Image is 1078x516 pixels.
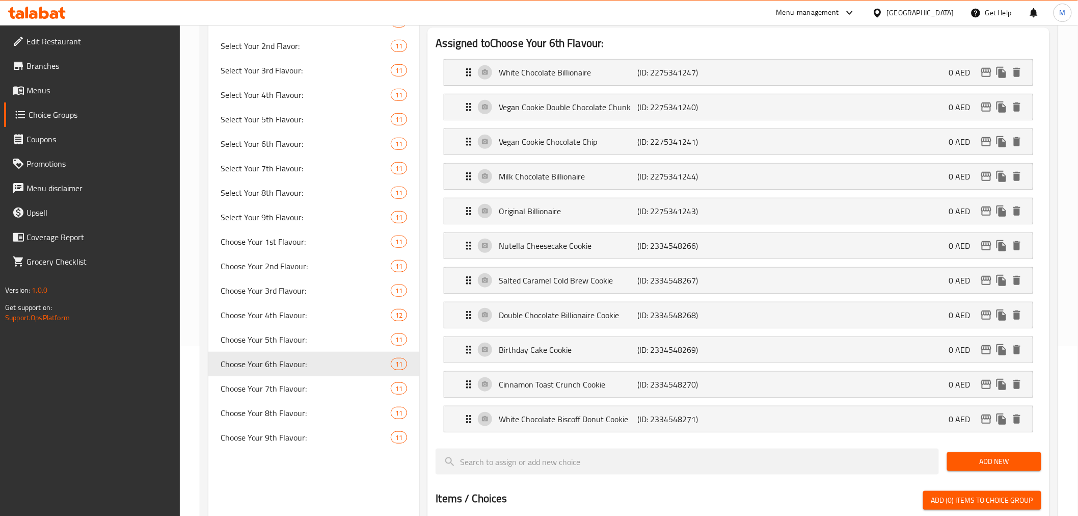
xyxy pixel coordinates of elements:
[499,309,637,321] p: Double Chocolate Billionaire Cookie
[499,274,637,287] p: Salted Caramel Cold Brew Cookie
[26,255,172,268] span: Grocery Checklist
[994,342,1009,357] button: duplicate
[436,90,1041,124] li: Expand
[391,66,407,75] span: 11
[208,156,420,180] div: Select Your 7th Flavour:11
[26,35,172,47] span: Edit Restaurant
[1009,203,1025,219] button: delete
[208,58,420,83] div: Select Your 3rd Flavour:11
[391,384,407,394] span: 11
[444,233,1032,259] div: Expand
[949,101,979,113] p: 0 AED
[949,66,979,79] p: 0 AED
[4,29,180,54] a: Edit Restaurant
[221,113,391,125] span: Select Your 5th Flavour:
[4,249,180,274] a: Grocery Checklist
[221,211,391,223] span: Select Your 9th Flavour:
[499,378,637,391] p: Cinnamon Toast Crunch Cookie
[994,377,1009,392] button: duplicate
[221,15,391,28] span: Select Your 1st Flavour:
[26,84,172,96] span: Menus
[5,311,70,324] a: Support.OpsPlatform
[221,89,391,101] span: Select Your 4th Flavour:
[436,449,939,475] input: search
[638,344,731,356] p: (ID: 2334548269)
[26,182,172,194] span: Menu disclaimer
[221,382,391,395] span: Choose Your 7th Flavour:
[208,83,420,107] div: Select Your 4th Flavour:11
[4,200,180,225] a: Upsell
[776,7,839,19] div: Menu-management
[499,101,637,113] p: Vegan Cookie Double Chocolate Chunk
[436,36,1041,51] h2: Assigned to Choose Your 6th Flavour:
[4,102,180,127] a: Choice Groups
[26,158,172,170] span: Promotions
[221,285,391,297] span: Choose Your 3rd Flavour:
[4,127,180,151] a: Coupons
[638,413,731,425] p: (ID: 2334548271)
[979,169,994,184] button: edit
[979,203,994,219] button: edit
[391,407,407,419] div: Choices
[444,198,1032,224] div: Expand
[444,60,1032,85] div: Expand
[979,342,994,357] button: edit
[391,64,407,76] div: Choices
[638,136,731,148] p: (ID: 2275341241)
[208,352,420,376] div: Choose Your 6th Flavour:11
[391,139,407,149] span: 11
[947,452,1041,471] button: Add New
[994,203,1009,219] button: duplicate
[4,78,180,102] a: Menus
[949,344,979,356] p: 0 AED
[994,134,1009,149] button: duplicate
[949,136,979,148] p: 0 AED
[391,40,407,52] div: Choices
[208,303,420,327] div: Choose Your 4th Flavour:12
[436,228,1041,263] li: Expand
[391,408,407,418] span: 11
[391,188,407,198] span: 11
[391,311,407,320] span: 12
[208,401,420,425] div: Choose Your 8th Flavour:11
[208,132,420,156] div: Select Your 6th Flavour:11
[208,229,420,254] div: Choose Your 1st Flavour:11
[499,205,637,217] p: Original Billionaire
[391,260,407,272] div: Choices
[1009,377,1025,392] button: delete
[979,65,994,80] button: edit
[391,211,407,223] div: Choices
[391,237,407,247] span: 11
[499,66,637,79] p: White Chocolate Billionaire
[444,129,1032,154] div: Expand
[4,54,180,78] a: Branches
[994,238,1009,253] button: duplicate
[1009,169,1025,184] button: delete
[949,309,979,321] p: 0 AED
[391,41,407,51] span: 11
[436,491,507,506] h2: Items / Choices
[638,170,731,183] p: (ID: 2275341244)
[979,307,994,323] button: edit
[923,491,1041,510] button: Add (0) items to choice group
[221,407,391,419] span: Choose Your 8th Flavour:
[391,433,407,443] span: 11
[26,231,172,243] span: Coverage Report
[994,65,1009,80] button: duplicate
[638,101,731,113] p: (ID: 2275341240)
[499,344,637,356] p: Birthday Cake Cookie
[444,337,1032,363] div: Expand
[979,134,994,149] button: edit
[638,205,731,217] p: (ID: 2275341243)
[638,66,731,79] p: (ID: 2275341247)
[208,254,420,278] div: Choose Your 2nd Flavour:11
[4,151,180,176] a: Promotions
[994,273,1009,288] button: duplicate
[949,170,979,183] p: 0 AED
[499,240,637,252] p: Nutella Cheesecake Cookie
[391,90,407,100] span: 11
[391,262,407,271] span: 11
[208,278,420,303] div: Choose Your 3rd Flavour:11
[391,335,407,345] span: 11
[994,411,1009,427] button: duplicate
